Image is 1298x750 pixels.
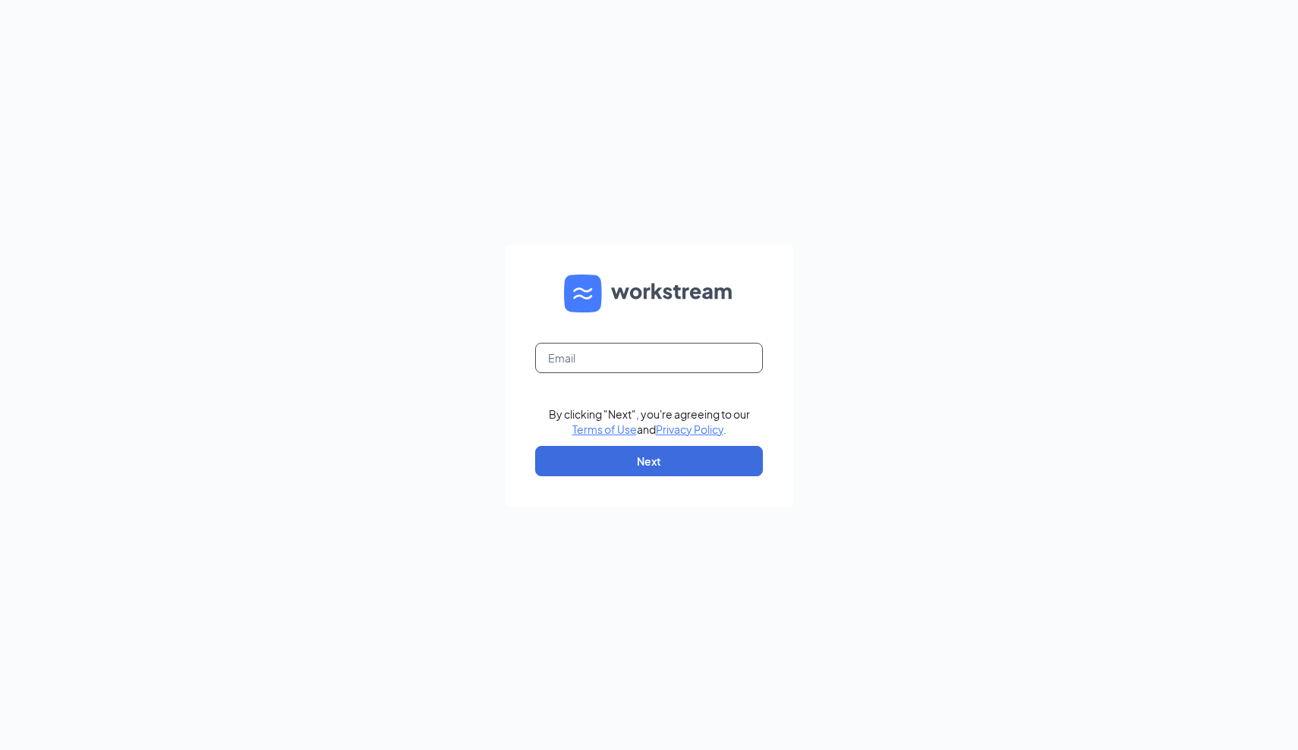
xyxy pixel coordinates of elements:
div: By clicking "Next", you're agreeing to our and . [549,406,750,437]
input: Email [535,343,763,373]
img: WS logo and Workstream text [564,275,734,312]
a: Privacy Policy [656,422,723,436]
button: Next [535,446,763,476]
a: Terms of Use [572,422,637,436]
